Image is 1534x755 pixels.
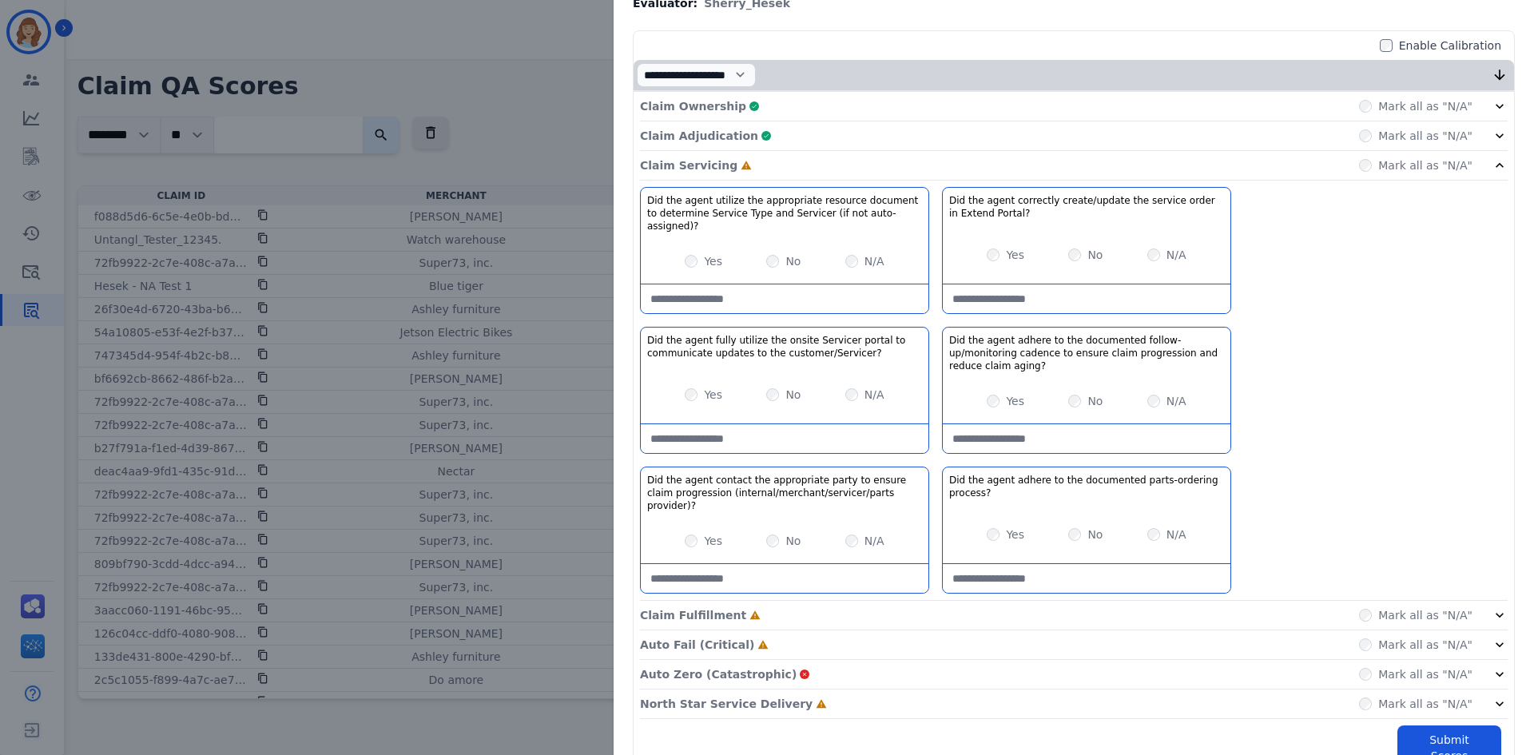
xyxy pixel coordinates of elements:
label: N/A [864,533,884,549]
label: No [785,533,801,549]
h3: Did the agent adhere to the documented follow-up/monitoring cadence to ensure claim progression a... [949,334,1224,372]
h3: Did the agent adhere to the documented parts-ordering process? [949,474,1224,499]
label: N/A [1166,527,1186,542]
label: Mark all as "N/A" [1378,157,1472,173]
p: Claim Adjudication [640,128,758,144]
label: No [1087,527,1103,542]
label: No [785,253,801,269]
label: Enable Calibration [1399,38,1501,54]
label: N/A [1166,247,1186,263]
label: Mark all as "N/A" [1378,128,1472,144]
h3: Did the agent utilize the appropriate resource document to determine Service Type and Servicer (i... [647,194,922,232]
label: Mark all as "N/A" [1378,607,1472,623]
label: N/A [864,387,884,403]
p: Claim Servicing [640,157,737,173]
p: Auto Zero (Catastrophic) [640,666,797,682]
label: Yes [704,253,722,269]
label: Mark all as "N/A" [1378,696,1472,712]
label: Mark all as "N/A" [1378,637,1472,653]
label: No [1087,247,1103,263]
h3: Did the agent correctly create/update the service order in Extend Portal? [949,194,1224,220]
label: N/A [864,253,884,269]
label: N/A [1166,393,1186,409]
label: Yes [704,387,722,403]
label: Yes [1006,247,1024,263]
label: No [785,387,801,403]
label: Yes [1006,393,1024,409]
p: Auto Fail (Critical) [640,637,754,653]
p: Claim Ownership [640,98,746,114]
label: Mark all as "N/A" [1378,98,1472,114]
h3: Did the agent fully utilize the onsite Servicer portal to communicate updates to the customer/Ser... [647,334,922,360]
h3: Did the agent contact the appropriate party to ensure claim progression (internal/merchant/servic... [647,474,922,512]
label: Mark all as "N/A" [1378,666,1472,682]
p: Claim Fulfillment [640,607,746,623]
label: No [1087,393,1103,409]
label: Yes [1006,527,1024,542]
p: North Star Service Delivery [640,696,813,712]
label: Yes [704,533,722,549]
